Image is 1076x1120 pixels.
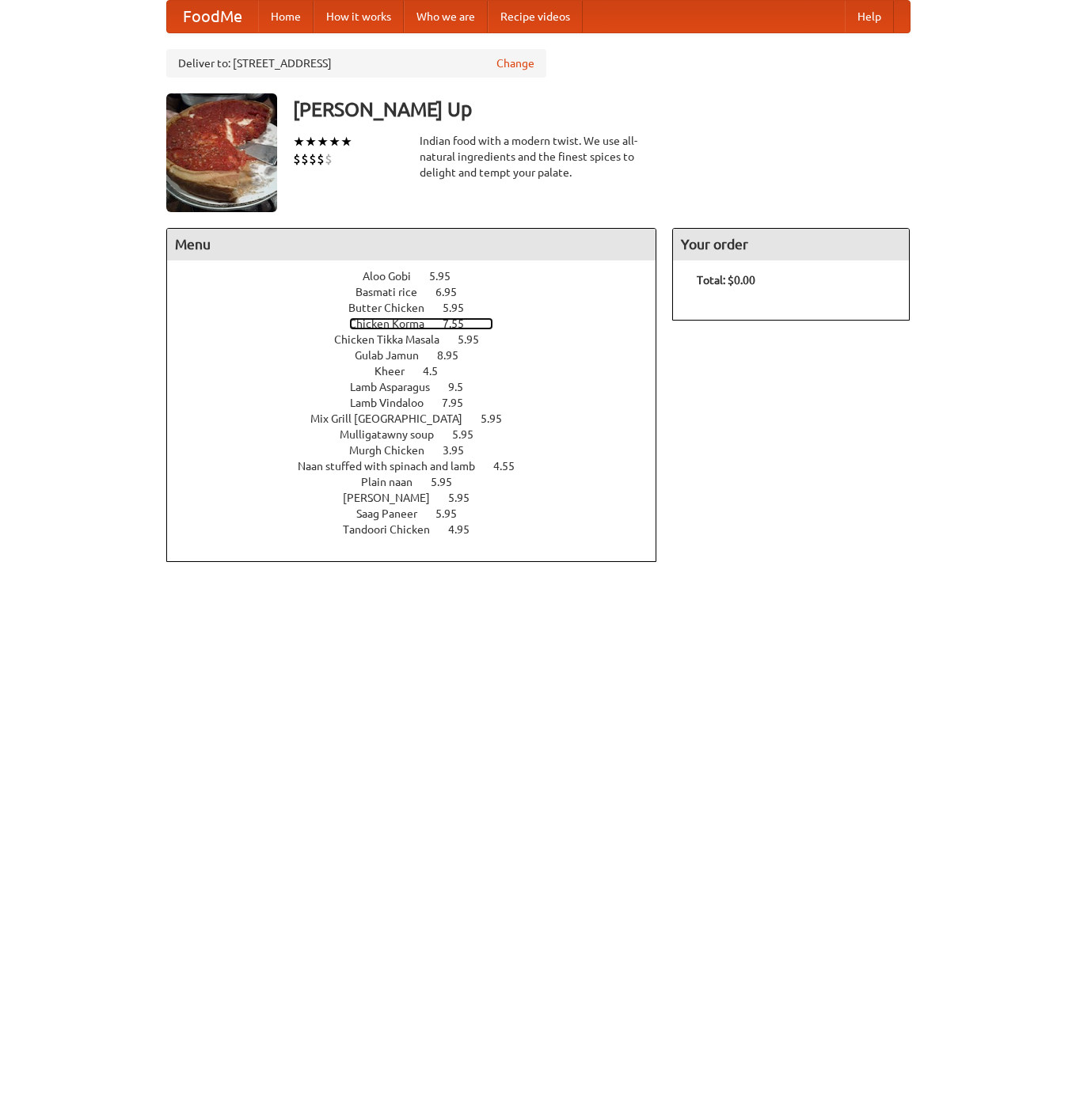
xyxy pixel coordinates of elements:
span: 7.95 [442,397,479,409]
div: Indian food with a modern twist. We use all-natural ingredients and the finest spices to delight ... [420,133,657,180]
a: Naan stuffed with spinach and lamb 4.55 [298,460,544,473]
span: Gulab Jamun [355,349,435,362]
a: Lamb Vindaloo 7.95 [350,397,492,409]
a: Basmati rice 6.95 [355,286,486,298]
span: Butter Chicken [348,302,440,314]
span: 5.95 [443,302,480,314]
a: Home [258,1,314,32]
span: 5.95 [452,428,489,441]
span: 7.55 [443,317,480,330]
div: Deliver to: [STREET_ADDRESS] [166,49,546,78]
span: Lamb Vindaloo [350,397,439,409]
a: [PERSON_NAME] 5.95 [343,492,499,504]
a: Tandoori Chicken 4.95 [343,523,499,536]
a: Kheer 4.5 [375,365,467,378]
span: 5.95 [429,270,466,283]
span: Mulligatawny soup [340,428,450,441]
li: ★ [329,133,340,150]
span: Kheer [375,365,420,378]
span: 5.95 [431,476,468,488]
a: Recipe videos [488,1,583,32]
a: Saag Paneer 5.95 [356,507,486,520]
li: ★ [293,133,305,150]
span: 5.95 [435,507,473,520]
span: 3.95 [443,444,480,457]
span: 5.95 [458,333,495,346]
h4: Your order [673,229,909,260]
span: Mix Grill [GEOGRAPHIC_DATA] [310,412,478,425]
span: [PERSON_NAME] [343,492,446,504]
li: $ [301,150,309,168]
a: Help [845,1,894,32]
span: Chicken Korma [349,317,440,330]
li: $ [325,150,333,168]
span: Murgh Chicken [349,444,440,457]
a: Gulab Jamun 8.95 [355,349,488,362]
a: Aloo Gobi 5.95 [363,270,480,283]
span: 4.95 [448,523,485,536]
span: Chicken Tikka Masala [334,333,455,346]
span: Aloo Gobi [363,270,427,283]
span: 9.5 [448,381,479,393]
span: Basmati rice [355,286,433,298]
span: Plain naan [361,476,428,488]
a: Butter Chicken 5.95 [348,302,493,314]
a: Change [496,55,534,71]
a: Murgh Chicken 3.95 [349,444,493,457]
b: Total: $0.00 [697,274,755,287]
a: FoodMe [167,1,258,32]
img: angular.jpg [166,93,277,212]
span: 4.55 [493,460,530,473]
h3: [PERSON_NAME] Up [293,93,911,125]
span: Naan stuffed with spinach and lamb [298,460,491,473]
span: 6.95 [435,286,473,298]
span: Lamb Asparagus [350,381,446,393]
li: ★ [317,133,329,150]
a: Lamb Asparagus 9.5 [350,381,492,393]
li: $ [293,150,301,168]
span: 5.95 [481,412,518,425]
h4: Menu [167,229,656,260]
span: 4.5 [423,365,454,378]
li: $ [317,150,325,168]
a: Who we are [404,1,488,32]
a: Plain naan 5.95 [361,476,481,488]
li: ★ [340,133,352,150]
a: Chicken Korma 7.55 [349,317,493,330]
a: Mulligatawny soup 5.95 [340,428,503,441]
span: 8.95 [437,349,474,362]
span: Tandoori Chicken [343,523,446,536]
a: Mix Grill [GEOGRAPHIC_DATA] 5.95 [310,412,531,425]
a: How it works [314,1,404,32]
li: ★ [305,133,317,150]
li: $ [309,150,317,168]
span: 5.95 [448,492,485,504]
span: Saag Paneer [356,507,433,520]
a: Chicken Tikka Masala 5.95 [334,333,508,346]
